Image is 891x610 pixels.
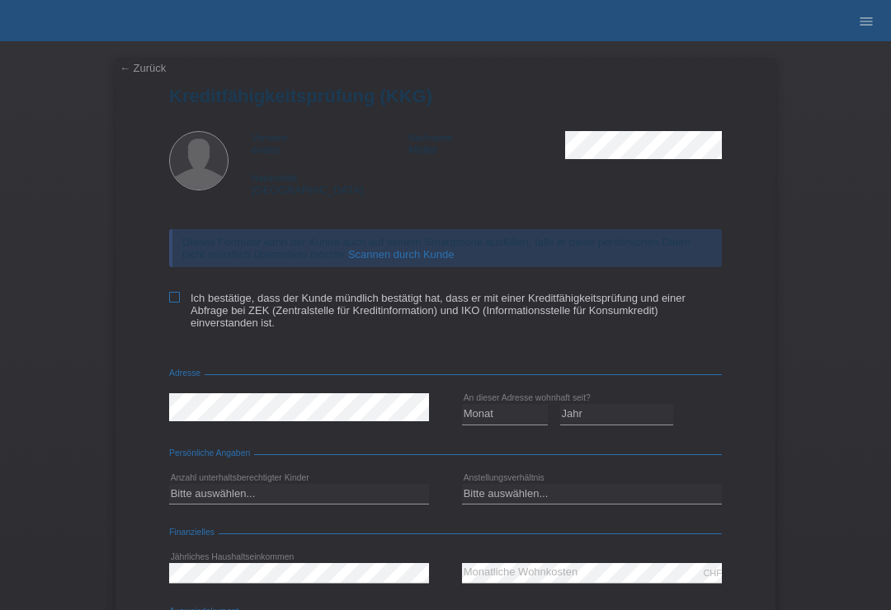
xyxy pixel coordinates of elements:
div: Dieses Formular kann der Kunde auch auf seinem Smartphone ausfüllen, falls er diese persönlichen ... [169,229,722,267]
h1: Kreditfähigkeitsprüfung (KKG) [169,86,722,106]
label: Ich bestätige, dass der Kunde mündlich bestätigt hat, dass er mit einer Kreditfähigkeitsprüfung u... [169,292,722,329]
a: ← Zurück [120,62,166,74]
span: Persönliche Angaben [169,448,254,457]
span: Nationalität [252,173,297,183]
span: Nachname [408,133,452,143]
div: CHF [703,568,722,578]
span: Adresse [169,368,205,378]
span: Vorname [252,133,288,143]
div: evans [252,131,408,156]
i: menu [858,13,874,30]
div: Müller [408,131,565,156]
a: Scannen durch Kunde [348,248,455,260]
div: [GEOGRAPHIC_DATA] [252,171,408,196]
span: Finanzielles [169,528,219,537]
a: menu [850,16,883,26]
